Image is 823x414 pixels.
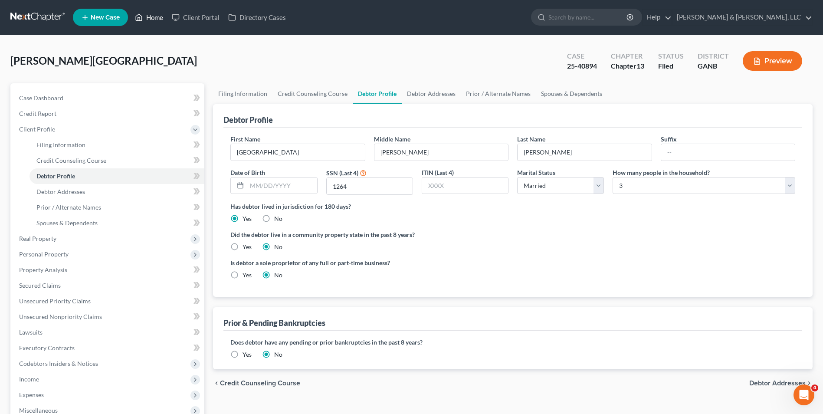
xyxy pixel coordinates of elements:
[422,168,454,177] label: ITIN (Last 4)
[19,391,44,398] span: Expenses
[698,61,729,71] div: GANB
[36,141,85,148] span: Filing Information
[611,61,644,71] div: Chapter
[272,83,353,104] a: Credit Counseling Course
[567,51,597,61] div: Case
[230,338,795,347] label: Does debtor have any pending or prior bankruptcies in the past 8 years?
[19,110,56,117] span: Credit Report
[36,204,101,211] span: Prior / Alternate Names
[30,137,204,153] a: Filing Information
[536,83,607,104] a: Spouses & Dependents
[247,177,317,194] input: MM/DD/YYYY
[213,380,300,387] button: chevron_left Credit Counseling Course
[274,214,282,223] label: No
[223,318,325,328] div: Prior & Pending Bankruptcies
[19,282,61,289] span: Secured Claims
[19,94,63,102] span: Case Dashboard
[636,62,644,70] span: 13
[19,297,91,305] span: Unsecured Priority Claims
[326,168,358,177] label: SSN (Last 4)
[274,271,282,279] label: No
[131,10,167,25] a: Home
[658,61,684,71] div: Filed
[517,168,555,177] label: Marital Status
[230,258,508,267] label: Is debtor a sole proprietor of any full or part-time business?
[461,83,536,104] a: Prior / Alternate Names
[12,106,204,122] a: Credit Report
[213,380,220,387] i: chevron_left
[91,14,120,21] span: New Case
[374,135,410,144] label: Middle Name
[19,375,39,383] span: Income
[12,309,204,325] a: Unsecured Nonpriority Claims
[274,243,282,251] label: No
[167,10,224,25] a: Client Portal
[19,235,56,242] span: Real Property
[567,61,597,71] div: 25-40894
[19,360,98,367] span: Codebtors Insiders & Notices
[12,293,204,309] a: Unsecured Priority Claims
[698,51,729,61] div: District
[19,125,55,133] span: Client Profile
[661,144,795,161] input: --
[243,350,252,359] label: Yes
[806,380,813,387] i: chevron_right
[661,135,677,144] label: Suffix
[243,271,252,279] label: Yes
[36,188,85,195] span: Debtor Addresses
[811,384,818,391] span: 4
[231,144,364,161] input: --
[611,51,644,61] div: Chapter
[518,144,651,161] input: --
[672,10,812,25] a: [PERSON_NAME] & [PERSON_NAME], LLC
[30,215,204,231] a: Spouses & Dependents
[30,184,204,200] a: Debtor Addresses
[230,168,265,177] label: Date of Birth
[643,10,672,25] a: Help
[230,202,795,211] label: Has debtor lived in jurisdiction for 180 days?
[220,380,300,387] span: Credit Counseling Course
[12,340,204,356] a: Executory Contracts
[223,115,273,125] div: Debtor Profile
[36,219,98,227] span: Spouses & Dependents
[224,10,290,25] a: Directory Cases
[353,83,402,104] a: Debtor Profile
[213,83,272,104] a: Filing Information
[12,262,204,278] a: Property Analysis
[243,214,252,223] label: Yes
[793,384,814,405] iframe: Intercom live chat
[12,325,204,340] a: Lawsuits
[30,200,204,215] a: Prior / Alternate Names
[19,313,102,320] span: Unsecured Nonpriority Claims
[548,9,628,25] input: Search by name...
[327,178,413,194] input: XXXX
[422,177,508,194] input: XXXX
[19,407,58,414] span: Miscellaneous
[30,153,204,168] a: Credit Counseling Course
[230,230,795,239] label: Did the debtor live in a community property state in the past 8 years?
[230,135,260,144] label: First Name
[30,168,204,184] a: Debtor Profile
[743,51,802,71] button: Preview
[19,266,67,273] span: Property Analysis
[374,144,508,161] input: M.I
[19,250,69,258] span: Personal Property
[12,90,204,106] a: Case Dashboard
[243,243,252,251] label: Yes
[658,51,684,61] div: Status
[749,380,813,387] button: Debtor Addresses chevron_right
[517,135,545,144] label: Last Name
[10,54,197,67] span: [PERSON_NAME][GEOGRAPHIC_DATA]
[19,329,43,336] span: Lawsuits
[274,350,282,359] label: No
[36,157,106,164] span: Credit Counseling Course
[613,168,710,177] label: How many people in the household?
[12,278,204,293] a: Secured Claims
[19,344,75,352] span: Executory Contracts
[402,83,461,104] a: Debtor Addresses
[749,380,806,387] span: Debtor Addresses
[36,172,75,180] span: Debtor Profile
